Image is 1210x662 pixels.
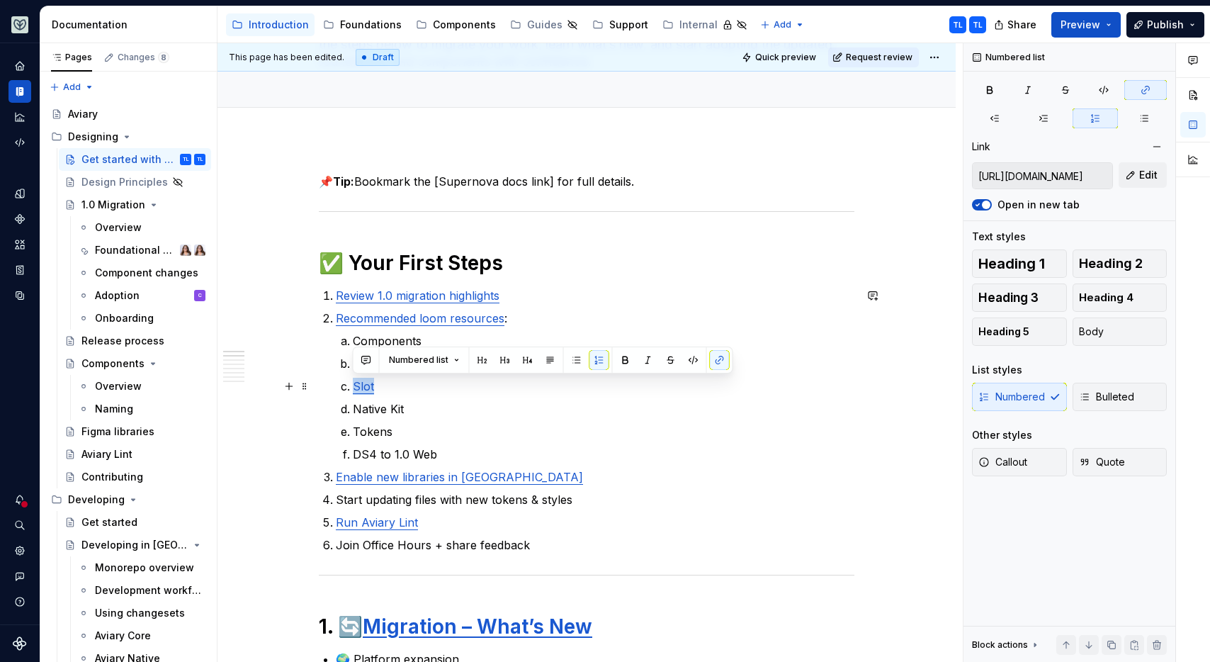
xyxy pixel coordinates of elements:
h1: ✅ Your First Steps [319,250,854,276]
button: Search ⌘K [9,514,31,537]
svg: Supernova Logo [13,636,27,651]
div: Settings [9,539,31,562]
p: : [336,310,854,327]
span: Body [1079,325,1104,339]
a: Recommended loom resources [336,311,504,325]
p: Native Kit [353,400,854,417]
span: Request review [846,52,912,63]
a: AdoptionC [72,284,211,307]
p: Start updating files with new tokens & styles [336,491,854,508]
div: TL [197,152,203,167]
div: Aviary Lint [81,447,132,461]
p: 📌 Bookmark the [Supernova docs link] for full details. [319,173,854,190]
button: Publish [1126,12,1204,38]
div: Data sources [9,284,31,307]
span: Heading 2 [1079,257,1143,271]
p: Join Office Hours + share feedback [336,537,854,554]
button: Quick preview [737,47,822,67]
a: Code automation [9,131,31,154]
a: Enable new libraries in [GEOGRAPHIC_DATA] [336,470,583,484]
span: Heading 5 [978,325,1029,339]
a: Overview [72,375,211,398]
div: C [198,288,202,303]
a: Design tokens [9,182,31,205]
div: Onboarding [95,311,154,325]
div: Get started [81,515,137,529]
div: Components [81,357,145,371]
div: Components [433,18,496,32]
a: Documentation [9,80,31,103]
a: Foundational changesBrittany HoggBrittany Hogg [72,239,211,262]
a: Onboarding [72,307,211,330]
button: Heading 5 [972,318,1067,346]
div: Link [972,140,990,154]
a: Run Aviary Lint [336,515,418,529]
div: Using changesets [95,606,185,620]
div: Adoption [95,288,140,303]
div: Aviary [68,107,98,121]
span: Heading 1 [978,257,1045,271]
div: Introduction [249,18,309,32]
button: Heading 3 [972,284,1067,312]
div: Page tree [226,11,753,39]
a: Naming [72,398,211,420]
button: Notifications [9,488,31,511]
img: 256e2c79-9abd-4d59-8978-03feab5a3943.png [11,16,28,33]
button: Bulleted [1073,383,1167,411]
a: Slot [353,379,374,393]
span: Heading 3 [978,291,1039,305]
span: This page has been edited. [229,52,344,63]
div: Internal [679,18,718,32]
div: Design Principles [81,175,168,189]
div: Developing [68,493,125,507]
div: 1.0 Migration [81,198,145,212]
span: Quick preview [755,52,816,63]
div: Designing [45,125,211,148]
a: Overview [72,216,211,239]
a: Using changesets [72,602,211,624]
a: Monorepo overview [72,556,211,579]
a: Migration – What’s New [363,615,592,639]
h1: 1. 🔄 [319,614,854,639]
p: DS4 to 1.0 Web [353,446,854,463]
span: Add [63,82,81,93]
a: Storybook stories [9,259,31,281]
a: Development workflow [72,579,211,602]
a: Internal [657,13,753,36]
a: 1.0 Migration [59,193,211,216]
div: Development workflow [95,583,203,598]
a: Get started [59,511,211,534]
div: Guides [527,18,562,32]
span: Callout [978,455,1027,469]
button: Edit [1119,162,1167,188]
a: Components [9,208,31,230]
a: Foundations [317,13,407,36]
div: TL [183,152,188,167]
button: Add [756,15,809,35]
span: Publish [1147,18,1184,32]
button: Quote [1073,448,1167,476]
span: 8 [158,52,169,63]
div: Changes [118,52,169,63]
div: List styles [972,363,1022,377]
img: Brittany Hogg [194,245,205,256]
div: Foundational changes [95,243,177,257]
button: Contact support [9,565,31,588]
span: Add [774,19,791,30]
a: Aviary Lint [59,443,211,466]
div: Overview [95,379,142,393]
a: Components [410,13,502,36]
div: Contributing [81,470,143,484]
a: Analytics [9,106,31,128]
a: Introduction [226,13,315,36]
span: Heading 4 [1079,291,1133,305]
a: Aviary [45,103,211,125]
button: Heading 4 [1073,284,1167,312]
